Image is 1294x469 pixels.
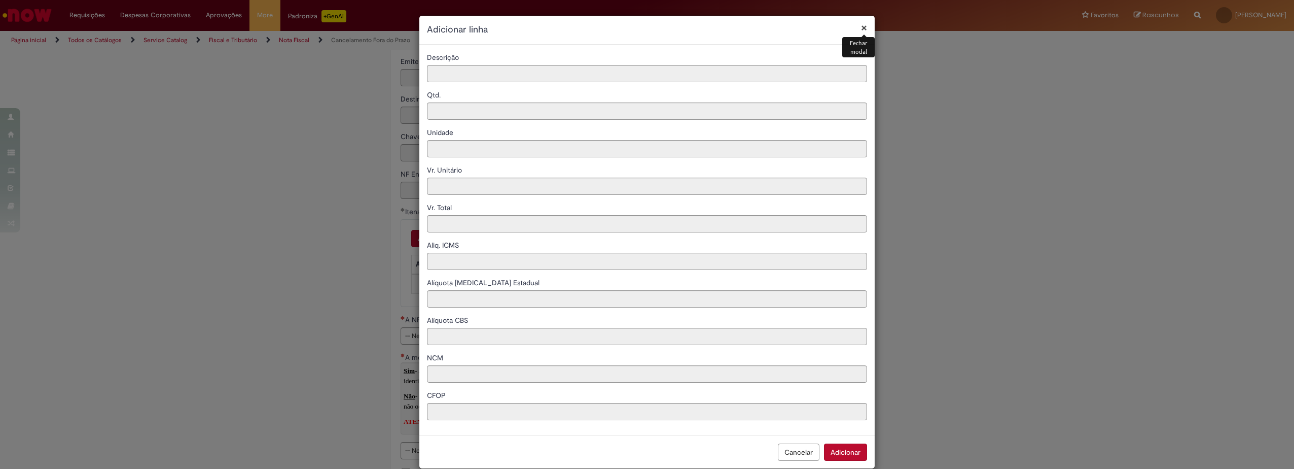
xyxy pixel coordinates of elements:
[778,444,819,461] button: Cancelar
[842,37,875,57] div: Fechar modal
[427,353,445,362] span: Somente leitura - NCM
[427,253,867,270] input: Aliq. ICMS
[427,203,454,212] span: Somente leitura - Vr. Total
[427,403,867,420] input: CFOP
[427,165,464,175] span: Somente leitura - Vr. Unitário
[427,90,443,99] span: Somente leitura - Qtd.
[427,215,867,232] input: Vr. Total
[427,316,470,325] span: Somente leitura - Alíquota CBS
[427,65,867,82] input: Descrição
[427,290,867,308] input: Alíquota IBS Estadual
[427,53,461,62] span: Somente leitura - Descrição
[427,241,461,250] span: Somente leitura - Aliq. ICMS
[427,391,448,400] span: Somente leitura - CFOP
[427,128,455,137] span: Somente leitura - Unidade
[427,140,867,157] input: Unidade
[824,444,867,461] button: Adicionar
[861,22,867,33] button: Fechar modal
[427,278,542,287] span: Somente leitura - Alíquota IBS Estadual
[427,178,867,195] input: Vr. Unitário
[427,103,867,120] input: Qtd.
[427,328,867,345] input: Alíquota CBS
[427,23,867,37] h2: Adicionar linha
[427,365,867,383] input: NCM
